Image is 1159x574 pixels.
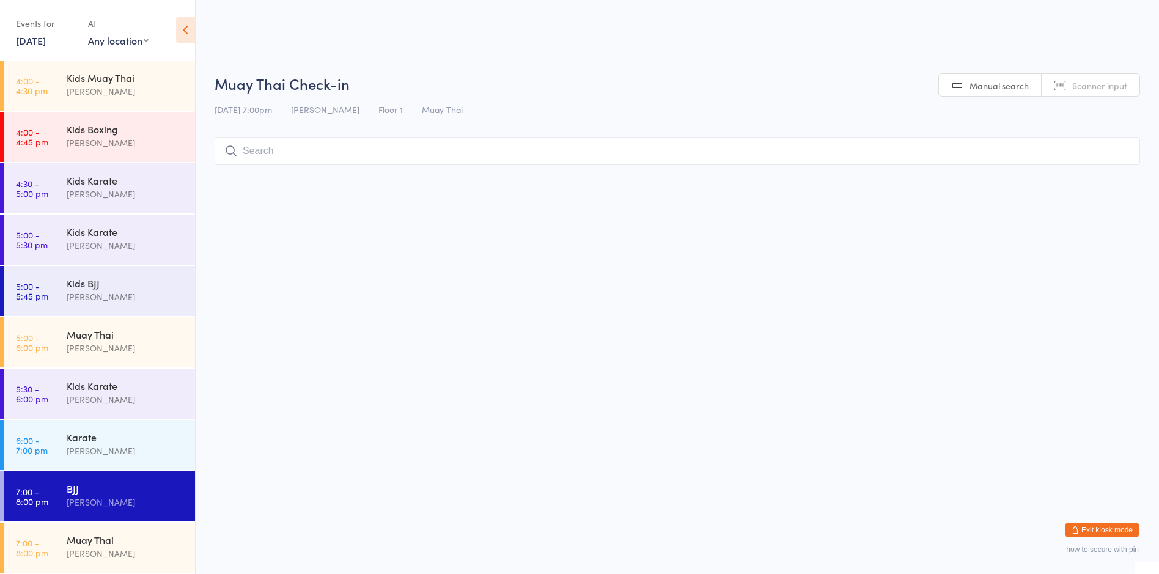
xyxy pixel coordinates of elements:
[67,482,185,495] div: BJJ
[67,122,185,136] div: Kids Boxing
[16,76,48,95] time: 4:00 - 4:30 pm
[88,34,149,47] div: Any location
[67,379,185,392] div: Kids Karate
[67,71,185,84] div: Kids Muay Thai
[67,430,185,444] div: Karate
[67,495,185,509] div: [PERSON_NAME]
[4,215,195,265] a: 5:00 -5:30 pmKids Karate[PERSON_NAME]
[67,392,185,407] div: [PERSON_NAME]
[16,538,48,557] time: 7:00 - 8:00 pm
[67,328,185,341] div: Muay Thai
[67,533,185,546] div: Muay Thai
[378,103,403,116] span: Floor 1
[4,163,195,213] a: 4:30 -5:00 pmKids Karate[PERSON_NAME]
[67,84,185,98] div: [PERSON_NAME]
[67,225,185,238] div: Kids Karate
[4,266,195,316] a: 5:00 -5:45 pmKids BJJ[PERSON_NAME]
[67,341,185,355] div: [PERSON_NAME]
[215,73,1140,94] h2: Muay Thai Check-in
[67,444,185,458] div: [PERSON_NAME]
[16,487,48,506] time: 7:00 - 8:00 pm
[67,136,185,150] div: [PERSON_NAME]
[4,420,195,470] a: 6:00 -7:00 pmKarate[PERSON_NAME]
[16,178,48,198] time: 4:30 - 5:00 pm
[1066,545,1139,554] button: how to secure with pin
[88,13,149,34] div: At
[16,384,48,403] time: 5:30 - 6:00 pm
[422,103,463,116] span: Muay Thai
[215,103,272,116] span: [DATE] 7:00pm
[291,103,359,116] span: [PERSON_NAME]
[16,34,46,47] a: [DATE]
[16,435,48,455] time: 6:00 - 7:00 pm
[67,187,185,201] div: [PERSON_NAME]
[67,238,185,252] div: [PERSON_NAME]
[970,79,1029,92] span: Manual search
[4,317,195,367] a: 5:00 -6:00 pmMuay Thai[PERSON_NAME]
[16,333,48,352] time: 5:00 - 6:00 pm
[16,281,48,301] time: 5:00 - 5:45 pm
[1065,523,1139,537] button: Exit kiosk mode
[4,369,195,419] a: 5:30 -6:00 pmKids Karate[PERSON_NAME]
[67,276,185,290] div: Kids BJJ
[4,523,195,573] a: 7:00 -8:00 pmMuay Thai[PERSON_NAME]
[16,127,48,147] time: 4:00 - 4:45 pm
[16,230,48,249] time: 5:00 - 5:30 pm
[67,174,185,187] div: Kids Karate
[67,290,185,304] div: [PERSON_NAME]
[16,13,76,34] div: Events for
[4,112,195,162] a: 4:00 -4:45 pmKids Boxing[PERSON_NAME]
[67,546,185,561] div: [PERSON_NAME]
[4,61,195,111] a: 4:00 -4:30 pmKids Muay Thai[PERSON_NAME]
[215,137,1140,165] input: Search
[4,471,195,521] a: 7:00 -8:00 pmBJJ[PERSON_NAME]
[1072,79,1127,92] span: Scanner input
